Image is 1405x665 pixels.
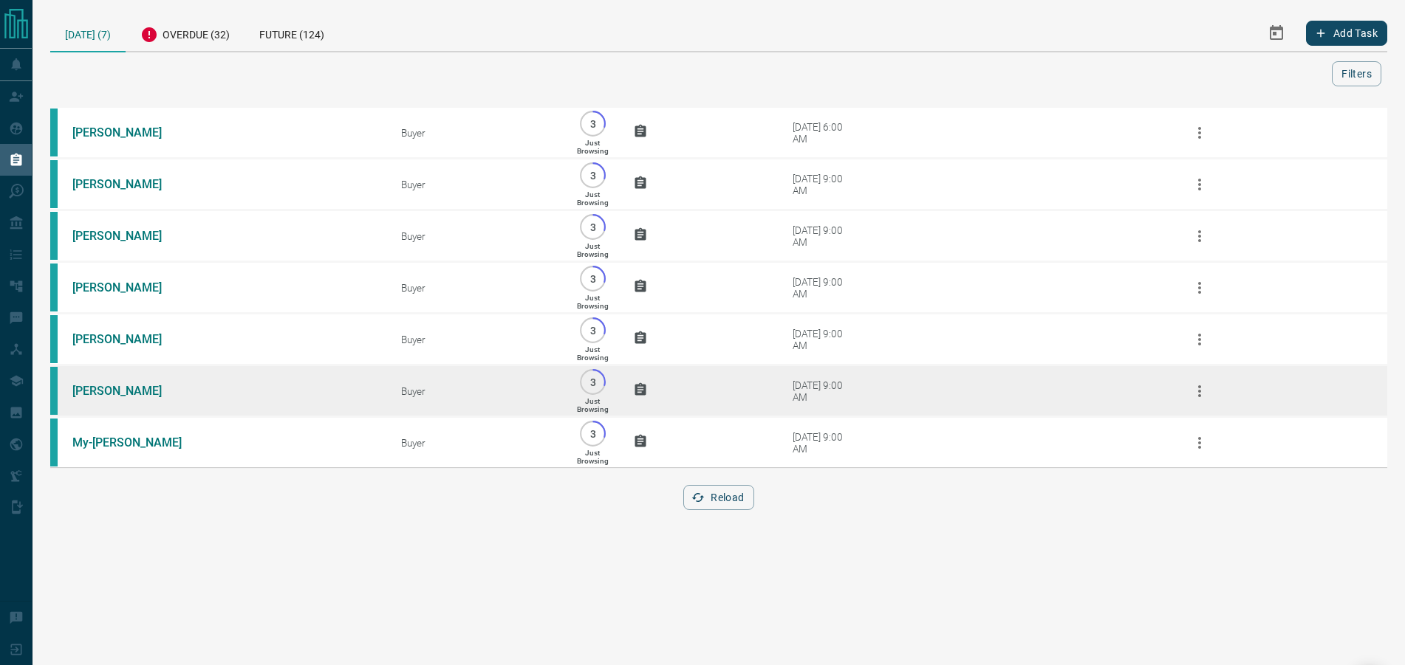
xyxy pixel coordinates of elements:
p: 3 [587,273,598,284]
div: [DATE] 9:00 AM [793,276,855,300]
div: condos.ca [50,418,58,466]
div: [DATE] 9:00 AM [793,224,855,248]
a: [PERSON_NAME] [72,332,183,346]
p: 3 [587,325,598,336]
p: 3 [587,428,598,439]
button: Select Date Range [1259,15,1294,51]
div: condos.ca [50,160,58,208]
div: condos.ca [50,367,58,415]
div: [DATE] 9:00 AM [793,328,855,351]
a: My-[PERSON_NAME] [72,435,183,449]
div: condos.ca [50,108,58,156]
a: [PERSON_NAME] [72,280,183,294]
p: Just Browsing [577,345,609,362]
a: [PERSON_NAME] [72,125,183,139]
div: [DATE] 9:00 AM [793,431,855,455]
div: Buyer [401,127,552,139]
p: Just Browsing [577,190,609,207]
a: [PERSON_NAME] [72,229,183,243]
div: Buyer [401,230,552,242]
p: 3 [587,221,598,232]
button: Add Task [1306,21,1387,46]
div: Future (124) [245,15,339,51]
div: Buyer [401,282,552,294]
div: Buyer [401,334,552,345]
p: 3 [587,118,598,129]
div: condos.ca [50,212,58,260]
div: Buyer [401,437,552,449]
div: [DATE] 6:00 AM [793,121,855,145]
a: [PERSON_NAME] [72,384,183,398]
p: 3 [587,170,598,181]
div: Buyer [401,385,552,397]
p: Just Browsing [577,294,609,310]
button: Reload [683,485,753,510]
p: Just Browsing [577,449,609,465]
div: Buyer [401,179,552,190]
div: [DATE] 9:00 AM [793,379,855,403]
div: Overdue (32) [126,15,245,51]
p: Just Browsing [577,139,609,155]
a: [PERSON_NAME] [72,177,183,191]
div: condos.ca [50,315,58,363]
button: Filters [1332,61,1381,86]
p: Just Browsing [577,242,609,258]
p: Just Browsing [577,397,609,413]
div: condos.ca [50,263,58,311]
div: [DATE] (7) [50,15,126,52]
p: 3 [587,376,598,387]
div: [DATE] 9:00 AM [793,173,855,196]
